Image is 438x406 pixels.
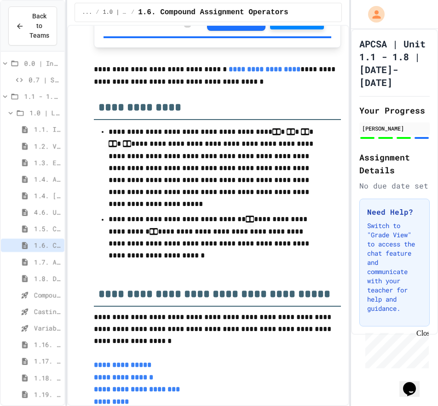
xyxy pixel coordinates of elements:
[34,224,61,234] span: 1.5. Casting and Ranges of Values
[34,356,61,366] span: 1.17. Mixed Up Code Practice 1.1-1.6
[367,206,422,217] h3: Need Help?
[358,4,387,25] div: My Account
[82,9,92,16] span: ...
[34,290,61,300] span: Compound assignment operators - Quiz
[399,369,429,397] iframe: chat widget
[96,9,99,16] span: /
[24,91,61,101] span: 1.1 - 1.8 | Introduction to Java
[34,323,61,333] span: Variables and Data Types - Quiz
[34,240,61,250] span: 1.6. Compound Assignment Operators
[359,37,430,89] h1: APCSA | Unit 1.1 - 1.8 | [DATE]-[DATE]
[34,389,61,399] span: 1.19. Multiple Choice Exercises for Unit 1a (1.1-1.6)
[29,108,61,118] span: 1.0 | Lessons and Notes
[131,9,134,16] span: /
[359,151,430,177] h2: Assignment Details
[103,9,127,16] span: 1.0 | Lessons and Notes
[359,104,430,117] h2: Your Progress
[359,180,430,191] div: No due date set
[34,141,61,151] span: 1.2. Variables and Data Types
[362,329,429,368] iframe: chat widget
[34,125,61,134] span: 1.1. Introduction to Algorithms, Programming, and Compilers
[24,58,61,68] span: 0.0 | Introduction to APCSA
[138,7,288,18] span: 1.6. Compound Assignment Operators
[4,4,63,58] div: Chat with us now!Close
[34,191,61,200] span: 1.4. [PERSON_NAME] and User Input
[34,373,61,383] span: 1.18. Coding Practice 1a (1.1-1.6)
[34,207,61,217] span: 4.6. Using Text Files
[34,340,61,349] span: 1.16. Unit Summary 1a (1.1-1.6)
[34,307,61,316] span: Casting and Ranges of variables - Quiz
[34,158,61,167] span: 1.3. Expressions and Output [New]
[34,174,61,184] span: 1.4. Assignment and Input
[29,75,61,85] span: 0.7 | Sample JuiceMind Assignment - [GEOGRAPHIC_DATA]
[367,221,422,313] p: Switch to "Grade View" to access the chat feature and communicate with your teacher for help and ...
[29,11,49,40] span: Back to Teams
[34,257,61,267] span: 1.7. APIs and Libraries
[362,124,427,132] div: [PERSON_NAME]
[34,274,61,283] span: 1.8. Documentation with Comments and Preconditions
